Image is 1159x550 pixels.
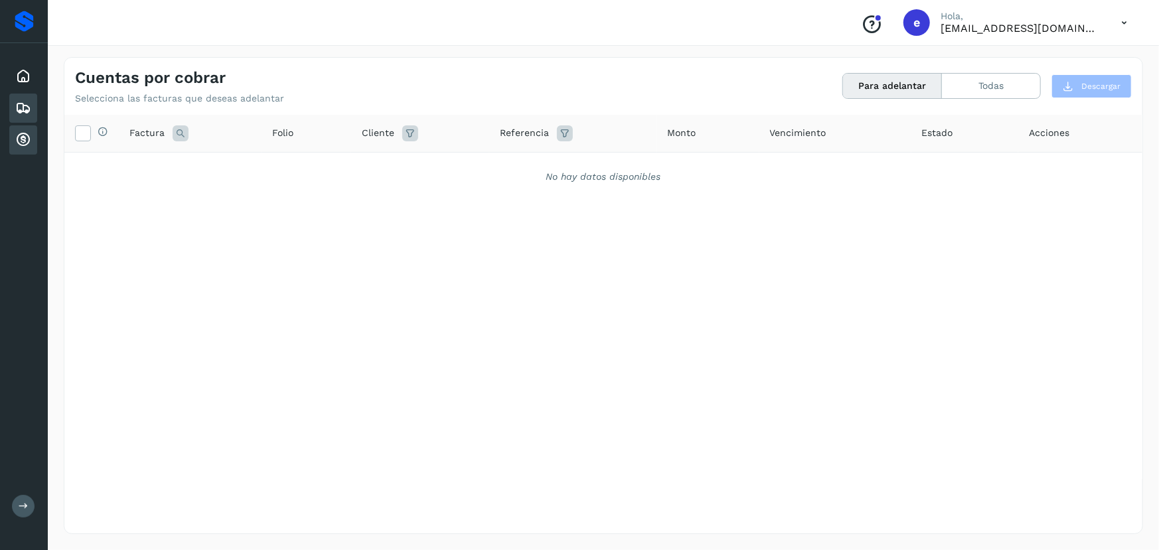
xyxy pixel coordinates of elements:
span: Folio [272,126,293,140]
span: Cliente [362,126,394,140]
div: Cuentas por cobrar [9,125,37,155]
span: Estado [922,126,953,140]
div: Inicio [9,62,37,91]
span: Factura [129,126,165,140]
button: Todas [942,74,1040,98]
span: Descargar [1081,80,1120,92]
div: No hay datos disponibles [82,170,1125,184]
button: Descargar [1051,74,1132,98]
span: Referencia [500,126,549,140]
span: Vencimiento [770,126,826,140]
div: Embarques [9,94,37,123]
p: Hola, [941,11,1100,22]
p: ebenezer5009@gmail.com [941,22,1100,34]
button: Para adelantar [843,74,942,98]
span: Acciones [1029,126,1069,140]
p: Selecciona las facturas que deseas adelantar [75,93,284,104]
h4: Cuentas por cobrar [75,68,226,88]
span: Monto [667,126,696,140]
